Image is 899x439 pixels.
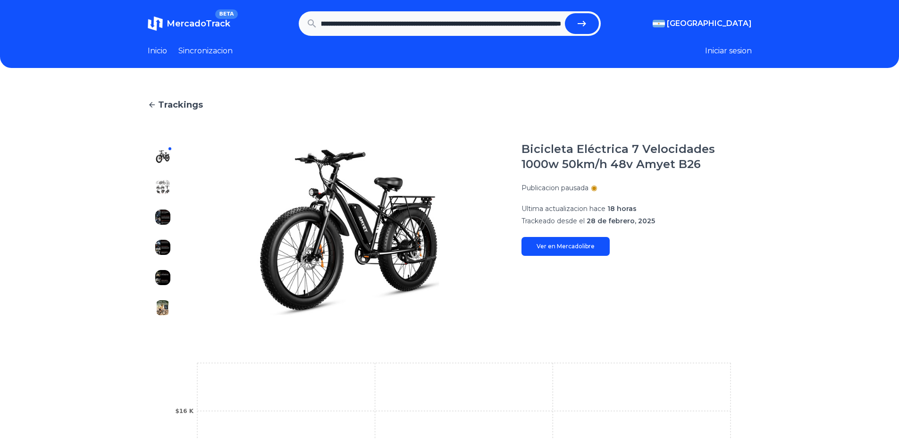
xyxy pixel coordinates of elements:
[155,240,170,255] img: Bicicleta Eléctrica 7 Velocidades 1000w 50km/h 48v Amyet B26
[158,98,203,111] span: Trackings
[178,45,233,57] a: Sincronizacion
[587,217,655,225] span: 28 de febrero, 2025
[521,183,588,193] p: Publicacion pausada
[521,217,585,225] span: Trackeado desde el
[521,237,610,256] a: Ver en Mercadolibre
[705,45,752,57] button: Iniciar sesion
[521,204,605,213] span: Ultima actualizacion hace
[667,18,752,29] span: [GEOGRAPHIC_DATA]
[155,270,170,285] img: Bicicleta Eléctrica 7 Velocidades 1000w 50km/h 48v Amyet B26
[148,45,167,57] a: Inicio
[148,98,752,111] a: Trackings
[653,18,752,29] button: [GEOGRAPHIC_DATA]
[521,142,752,172] h1: Bicicleta Eléctrica 7 Velocidades 1000w 50km/h 48v Amyet B26
[167,18,230,29] span: MercadoTrack
[197,142,503,323] img: Bicicleta Eléctrica 7 Velocidades 1000w 50km/h 48v Amyet B26
[155,179,170,194] img: Bicicleta Eléctrica 7 Velocidades 1000w 50km/h 48v Amyet B26
[148,16,163,31] img: MercadoTrack
[155,149,170,164] img: Bicicleta Eléctrica 7 Velocidades 1000w 50km/h 48v Amyet B26
[175,408,193,414] tspan: $16 K
[653,20,665,27] img: Argentina
[148,16,230,31] a: MercadoTrackBETA
[155,300,170,315] img: Bicicleta Eléctrica 7 Velocidades 1000w 50km/h 48v Amyet B26
[215,9,237,19] span: BETA
[607,204,637,213] span: 18 horas
[155,210,170,225] img: Bicicleta Eléctrica 7 Velocidades 1000w 50km/h 48v Amyet B26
